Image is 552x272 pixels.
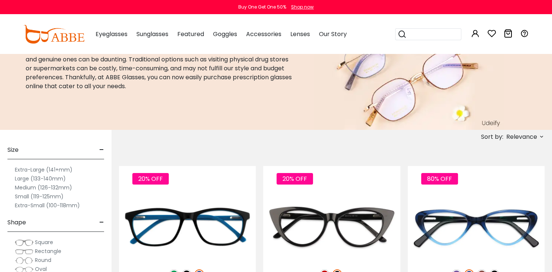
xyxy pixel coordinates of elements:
p: Prescription glasses are a necessity for those with visual impairments. Yet, finding affordable a... [26,46,296,91]
span: Featured [177,30,204,38]
img: Square.png [15,239,33,246]
span: Lenses [290,30,310,38]
label: Large (133-140mm) [15,174,66,183]
img: Blue Hannah - Acetate ,Universal Bridge Fit [408,193,545,261]
span: 80% OFF [421,173,458,185]
span: Relevance [506,130,537,144]
span: Square [35,239,53,246]
img: Blue Machovec - Acetate ,Universal Bridge Fit [119,193,256,261]
span: 20% OFF [277,173,313,185]
span: Rectangle [35,247,61,255]
label: Medium (126-132mm) [15,183,72,192]
label: Extra-Large (141+mm) [15,165,72,174]
span: Eyeglasses [96,30,127,38]
span: Sunglasses [136,30,168,38]
span: Accessories [246,30,281,38]
a: Shop now [287,4,314,10]
span: 20% OFF [132,173,169,185]
img: Black Nora - Acetate ,Universal Bridge Fit [263,193,400,261]
label: Extra-Small (100-118mm) [15,201,80,210]
span: Round [35,256,51,264]
div: Shop now [291,4,314,10]
div: Buy One Get One 50% [238,4,286,10]
span: - [99,141,104,159]
img: Rectangle.png [15,248,33,255]
span: Goggles [213,30,237,38]
label: Small (119-125mm) [15,192,64,201]
img: abbeglasses.com [23,25,84,44]
span: - [99,214,104,231]
span: Our Story [319,30,347,38]
span: Size [7,141,19,159]
img: Round.png [15,257,33,264]
span: Shape [7,214,26,231]
span: Sort by: [481,132,503,141]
